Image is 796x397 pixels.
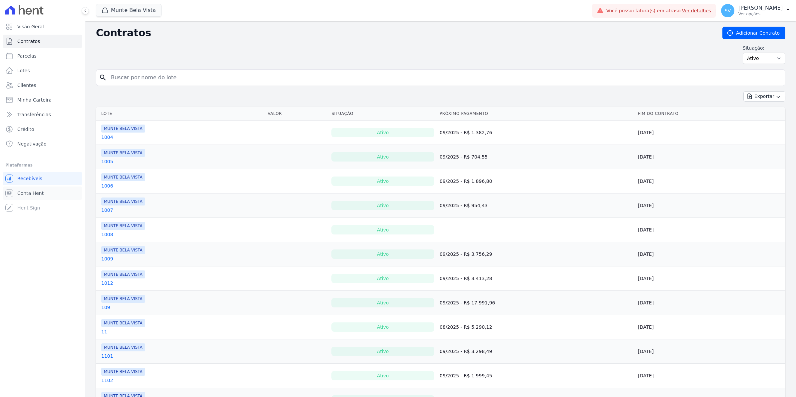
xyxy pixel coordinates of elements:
span: Você possui fatura(s) em atraso. [606,7,711,14]
a: Crédito [3,123,82,136]
td: [DATE] [635,291,785,315]
div: Ativo [331,201,434,210]
span: Lotes [17,67,30,74]
span: Recebíveis [17,175,42,182]
div: Ativo [331,225,434,234]
td: [DATE] [635,194,785,218]
i: search [99,74,107,82]
button: SV [PERSON_NAME] Ver opções [716,1,796,20]
th: Valor [265,107,329,121]
td: [DATE] [635,339,785,364]
div: Ativo [331,152,434,162]
a: 1007 [101,207,113,213]
a: 09/2025 - R$ 1.999,45 [440,373,492,378]
span: MUNTE BELA VISTA [101,173,145,181]
a: Adicionar Contrato [722,27,785,39]
span: Negativação [17,141,47,147]
a: Clientes [3,79,82,92]
div: Ativo [331,322,434,332]
a: Parcelas [3,49,82,63]
a: 109 [101,304,110,311]
div: Ativo [331,128,434,137]
div: Plataformas [5,161,80,169]
a: 09/2025 - R$ 3.756,29 [440,251,492,257]
a: 1101 [101,353,113,359]
span: SV [725,8,731,13]
a: 08/2025 - R$ 5.290,12 [440,324,492,330]
span: MUNTE BELA VISTA [101,343,145,351]
td: [DATE] [635,169,785,194]
span: Crédito [17,126,34,133]
a: 1004 [101,134,113,141]
span: Clientes [17,82,36,89]
th: Próximo Pagamento [437,107,635,121]
a: Lotes [3,64,82,77]
p: Ver opções [738,11,783,17]
span: Minha Carteira [17,97,52,103]
td: [DATE] [635,242,785,266]
a: Ver detalhes [682,8,711,13]
a: Recebíveis [3,172,82,185]
a: 1006 [101,183,113,189]
button: Exportar [743,91,785,102]
a: Negativação [3,137,82,151]
a: 1012 [101,280,113,286]
a: 09/2025 - R$ 704,55 [440,154,488,160]
a: 09/2025 - R$ 1.896,80 [440,179,492,184]
span: Conta Hent [17,190,44,197]
a: 09/2025 - R$ 1.382,76 [440,130,492,135]
a: Conta Hent [3,187,82,200]
a: 1009 [101,255,113,262]
a: 09/2025 - R$ 3.413,28 [440,276,492,281]
th: Fim do Contrato [635,107,785,121]
a: Contratos [3,35,82,48]
div: Ativo [331,249,434,259]
span: Visão Geral [17,23,44,30]
span: MUNTE BELA VISTA [101,125,145,133]
a: 09/2025 - R$ 3.298,49 [440,349,492,354]
p: [PERSON_NAME] [738,5,783,11]
span: MUNTE BELA VISTA [101,295,145,303]
div: Ativo [331,347,434,356]
td: [DATE] [635,145,785,169]
a: 11 [101,328,107,335]
td: [DATE] [635,315,785,339]
a: Transferências [3,108,82,121]
h2: Contratos [96,27,712,39]
th: Lote [96,107,265,121]
label: Situação: [743,45,785,51]
a: 1008 [101,231,113,238]
span: MUNTE BELA VISTA [101,270,145,278]
div: Ativo [331,298,434,307]
div: Ativo [331,371,434,380]
span: Contratos [17,38,40,45]
a: 1102 [101,377,113,384]
span: Transferências [17,111,51,118]
a: 1005 [101,158,113,165]
span: MUNTE BELA VISTA [101,149,145,157]
td: [DATE] [635,364,785,388]
span: Parcelas [17,53,37,59]
div: Ativo [331,274,434,283]
th: Situação [329,107,437,121]
div: Ativo [331,177,434,186]
span: MUNTE BELA VISTA [101,198,145,205]
input: Buscar por nome do lote [107,71,782,84]
a: 09/2025 - R$ 954,43 [440,203,488,208]
span: MUNTE BELA VISTA [101,222,145,230]
td: [DATE] [635,218,785,242]
a: Visão Geral [3,20,82,33]
td: [DATE] [635,266,785,291]
button: Munte Bela Vista [96,4,162,17]
a: Minha Carteira [3,93,82,107]
a: 09/2025 - R$ 17.991,96 [440,300,495,305]
span: MUNTE BELA VISTA [101,368,145,376]
span: MUNTE BELA VISTA [101,319,145,327]
span: MUNTE BELA VISTA [101,246,145,254]
td: [DATE] [635,121,785,145]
